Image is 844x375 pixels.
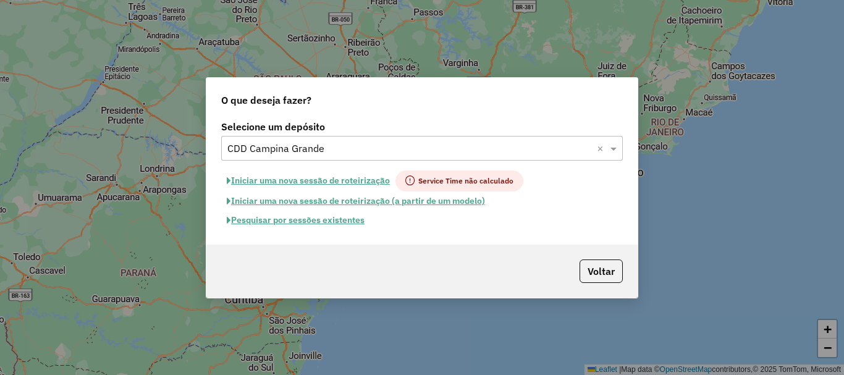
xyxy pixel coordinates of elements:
[221,171,395,192] button: Iniciar uma nova sessão de roteirização
[221,211,370,230] button: Pesquisar por sessões existentes
[597,141,607,156] span: Clear all
[395,171,523,192] span: Service Time não calculado
[580,259,623,283] button: Voltar
[221,93,311,107] span: O que deseja fazer?
[221,119,623,134] label: Selecione um depósito
[221,192,491,211] button: Iniciar uma nova sessão de roteirização (a partir de um modelo)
